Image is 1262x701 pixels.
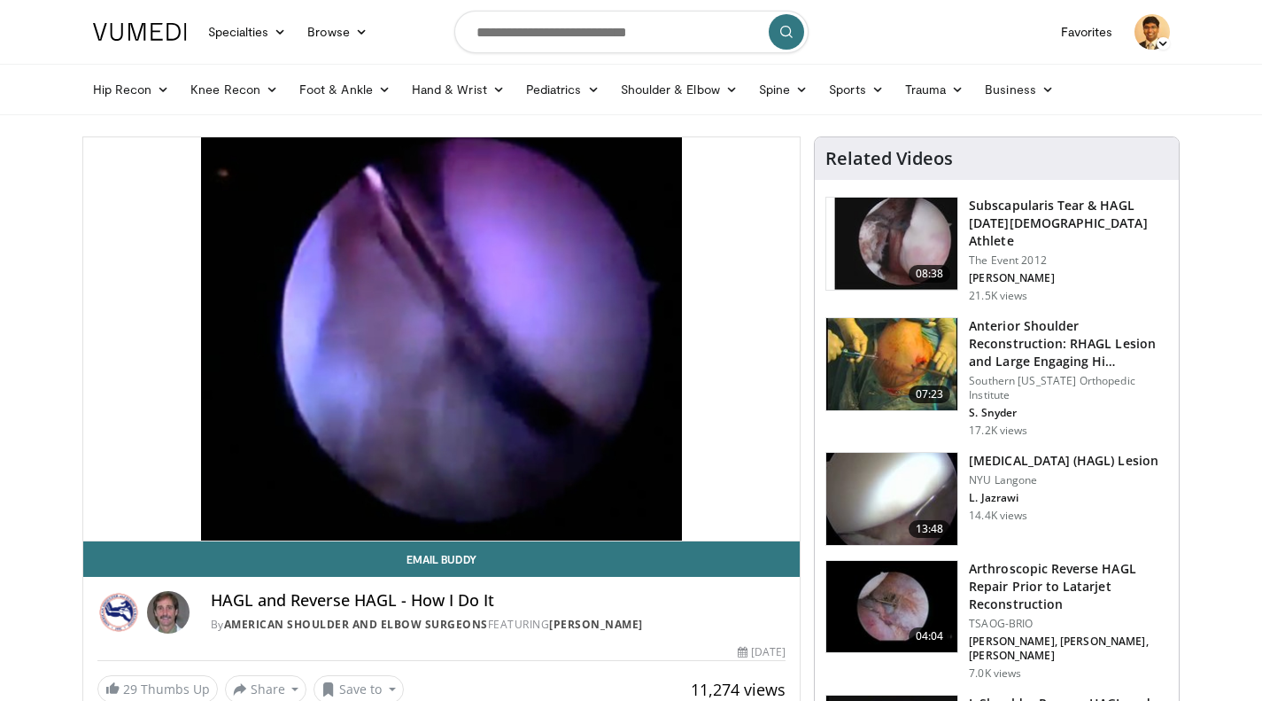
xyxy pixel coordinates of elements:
[969,253,1168,268] p: The Event 2012
[969,424,1027,438] p: 17.2K views
[825,452,1168,546] a: 13:48 [MEDICAL_DATA] (HAGL) Lesion NYU Langone L. Jazrawi 14.4K views
[549,617,643,632] a: [PERSON_NAME]
[825,197,1168,303] a: 08:38 Subscapularis Tear & HAGL [DATE][DEMOGRAPHIC_DATA] Athlete The Event 2012 [PERSON_NAME] 21....
[82,72,181,107] a: Hip Recon
[738,644,786,660] div: [DATE]
[969,406,1168,420] p: S. Snyder
[909,386,951,403] span: 07:23
[147,591,190,634] img: Avatar
[969,635,1168,663] p: [PERSON_NAME], [PERSON_NAME], [PERSON_NAME]
[83,137,801,541] video-js: Video Player
[825,560,1168,681] a: 04:04 Arthroscopic Reverse HAGL Repair Prior to Latarjet Reconstruction TSAOG-BRIO [PERSON_NAME],...
[1134,14,1170,50] img: Avatar
[825,317,1168,438] a: 07:23 Anterior Shoulder Reconstruction: RHAGL Lesion and Large Engaging Hi… Southern [US_STATE] O...
[909,265,951,283] span: 08:38
[969,374,1168,402] p: Southern [US_STATE] Orthopedic Institute
[691,679,786,700] span: 11,274 views
[826,561,957,653] img: O0cEsGv5RdudyPNn4xMDoxOjBzMTt2bJ.150x105_q85_crop-smart_upscale.jpg
[969,289,1027,303] p: 21.5K views
[894,72,975,107] a: Trauma
[1050,14,1124,50] a: Favorites
[748,72,818,107] a: Spine
[825,148,953,169] h4: Related Videos
[401,72,515,107] a: Hand & Wrist
[93,23,187,41] img: VuMedi Logo
[969,617,1168,631] p: TSAOG-BRIO
[969,452,1158,470] h3: [MEDICAL_DATA] (HAGL) Lesion
[197,14,298,50] a: Specialties
[974,72,1065,107] a: Business
[289,72,401,107] a: Foot & Ankle
[83,541,801,577] a: Email Buddy
[123,681,137,697] span: 29
[224,617,488,632] a: American Shoulder and Elbow Surgeons
[969,560,1168,613] h3: Arthroscopic Reverse HAGL Repair Prior to Latarjet Reconstruction
[969,197,1168,250] h3: Subscapularis Tear & HAGL [DATE][DEMOGRAPHIC_DATA] Athlete
[818,72,894,107] a: Sports
[180,72,289,107] a: Knee Recon
[969,491,1158,505] p: L. Jazrawi
[969,666,1021,681] p: 7.0K views
[826,318,957,410] img: eolv1L8ZdYrFVOcH4xMDoxOjBrO-I4W8.150x105_q85_crop-smart_upscale.jpg
[454,11,809,53] input: Search topics, interventions
[826,198,957,290] img: 5SPjETdNCPS-ZANX4xMDoxOjB1O8AjAz_2.150x105_q85_crop-smart_upscale.jpg
[610,72,748,107] a: Shoulder & Elbow
[909,520,951,538] span: 13:48
[969,317,1168,370] h3: Anterior Shoulder Reconstruction: RHAGL Lesion and Large Engaging Hi…
[211,617,786,633] div: By FEATURING
[211,591,786,611] h4: HAGL and Reverse HAGL - How I Do It
[97,591,140,634] img: American Shoulder and Elbow Surgeons
[969,271,1168,285] p: [PERSON_NAME]
[515,72,610,107] a: Pediatrics
[909,627,951,645] span: 04:04
[969,509,1027,523] p: 14.4K views
[826,453,957,545] img: 318915_0003_1.png.150x105_q85_crop-smart_upscale.jpg
[969,473,1158,487] p: NYU Langone
[297,14,378,50] a: Browse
